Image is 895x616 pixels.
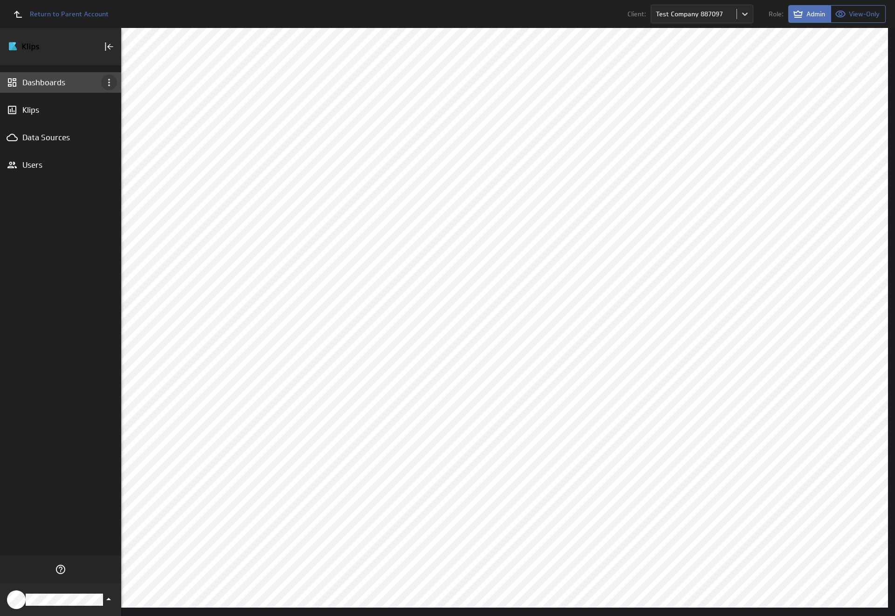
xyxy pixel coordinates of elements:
[30,11,109,17] span: Return to Parent Account
[101,39,117,55] div: Collapse
[22,160,99,170] div: Users
[806,10,825,18] span: Admin
[8,39,73,54] img: Klipfolio klips logo
[656,11,723,17] div: Test Company 887097
[788,5,831,23] button: View as Admin
[627,11,646,17] span: Client:
[769,11,784,17] span: Role:
[8,39,73,54] div: Go to Dashboards
[831,5,886,23] button: View as View-Only
[22,132,99,143] div: Data Sources
[22,105,99,115] div: Klips
[22,77,99,88] div: Dashboards
[101,75,117,90] div: Dashboard menu
[849,10,880,18] span: View-Only
[53,561,69,577] div: Help
[7,4,109,24] a: Return to Parent Account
